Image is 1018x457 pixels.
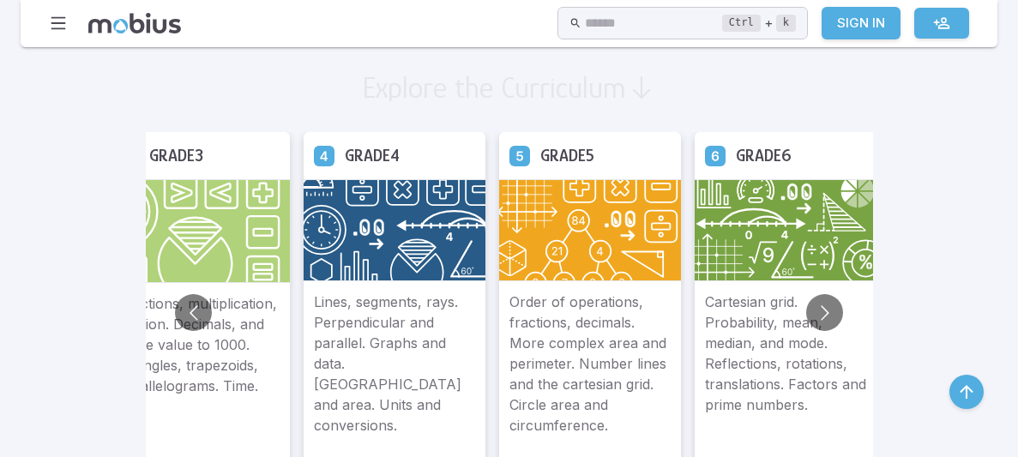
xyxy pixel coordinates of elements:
[362,70,626,105] h2: Explore the Curriculum
[314,145,334,165] a: Grade 4
[736,142,792,169] h5: Grade 6
[776,15,796,32] kbd: k
[304,179,485,281] img: Grade 4
[108,179,290,283] img: Grade 3
[822,7,901,39] a: Sign In
[705,292,866,436] p: Cartesian grid. Probability, mean, median, and mode. Reflections, rotations, translations. Factor...
[345,142,400,169] h5: Grade 4
[722,13,796,33] div: +
[722,15,761,32] kbd: Ctrl
[806,294,843,331] button: Go to next slide
[509,292,671,436] p: Order of operations, fractions, decimals. More complex area and perimeter. Number lines and the c...
[540,142,594,169] h5: Grade 5
[509,145,530,165] a: Grade 5
[695,179,876,281] img: Grade 6
[149,142,203,169] h5: Grade 3
[118,292,280,435] p: Fractions, multiplication, division. Decimals, and place value to 1000. Triangles, trapezoids, pa...
[314,292,475,436] p: Lines, segments, rays. Perpendicular and parallel. Graphs and data. [GEOGRAPHIC_DATA] and area. U...
[499,179,681,281] img: Grade 5
[175,294,212,331] button: Go to previous slide
[705,145,726,165] a: Grade 6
